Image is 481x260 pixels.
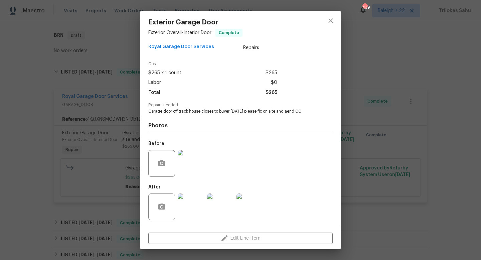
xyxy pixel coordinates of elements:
span: Royal Garage Door Services [148,44,214,49]
span: $265 x 1 count [148,68,181,78]
button: close [323,13,339,29]
div: 439 [362,4,367,11]
span: Repairs [243,44,277,51]
span: Complete [216,29,242,36]
span: Gsrage door off track house closes to buyer [DATE] please fix on site and aend CO [148,109,314,114]
span: Exterior Overall - Interior Door [148,30,211,35]
h5: Before [148,141,164,146]
span: Exterior Garage Door [148,19,243,26]
span: $265 [266,68,277,78]
h4: Photos [148,122,333,129]
span: Total [148,88,160,98]
span: Repairs needed [148,103,333,107]
span: Labor [148,78,161,88]
span: $265 [266,88,277,98]
span: Cost [148,62,277,66]
h5: After [148,185,161,189]
span: $0 [271,78,277,88]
